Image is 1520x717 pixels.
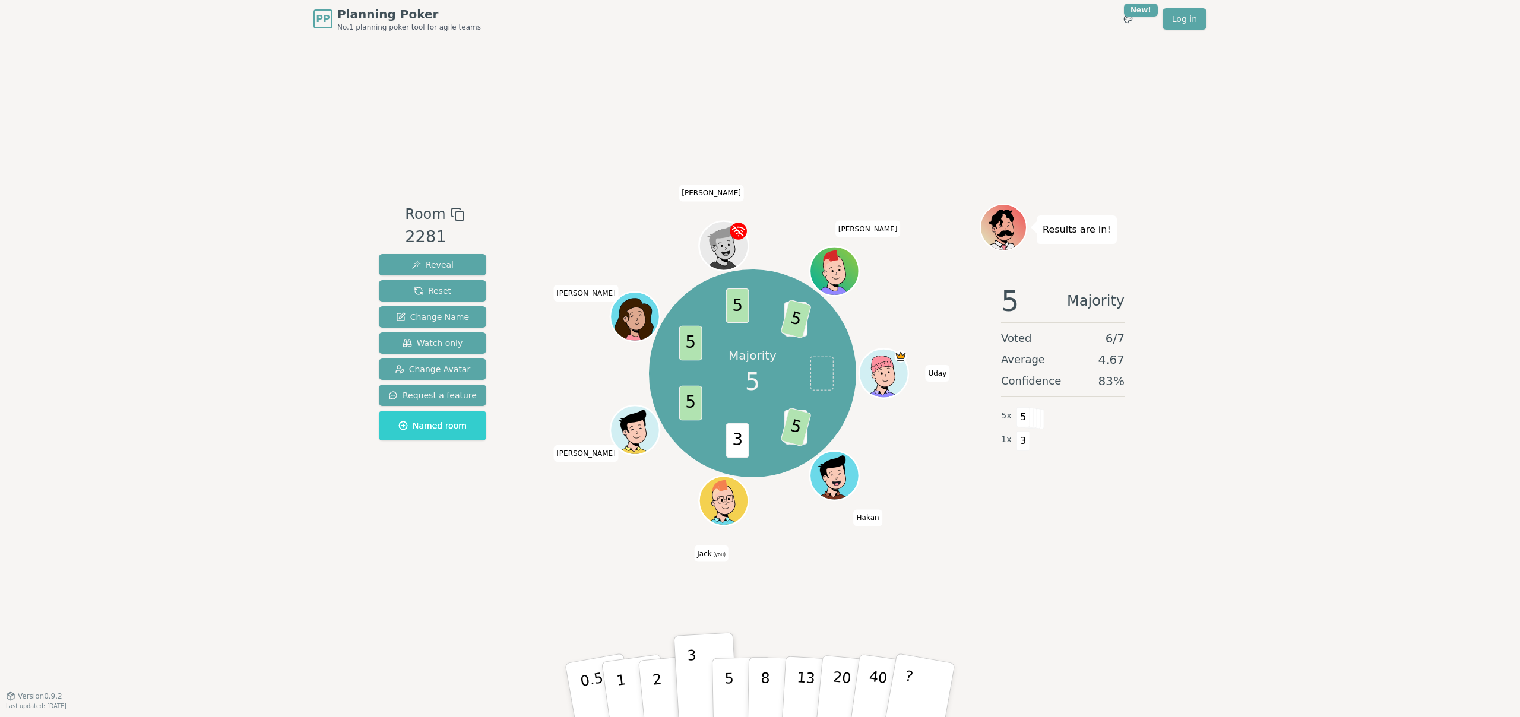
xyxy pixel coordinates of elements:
[405,225,464,249] div: 2281
[1001,373,1061,389] span: Confidence
[1043,221,1111,238] p: Results are in!
[553,445,619,462] span: Click to change your name
[679,326,702,361] span: 5
[1163,8,1206,30] a: Log in
[1001,287,1019,315] span: 5
[1001,410,1012,423] span: 5 x
[745,364,760,399] span: 5
[729,347,777,364] p: Majority
[18,691,62,701] span: Version 0.9.2
[6,691,62,701] button: Version0.9.2
[894,350,907,363] span: Uday is the host
[379,332,486,354] button: Watch only
[694,545,729,561] span: Click to change your name
[1098,373,1125,389] span: 83 %
[414,285,451,297] span: Reset
[1001,351,1045,368] span: Average
[313,6,481,32] a: PPPlanning PokerNo.1 planning poker tool for agile teams
[379,358,486,380] button: Change Avatar
[553,285,619,302] span: Click to change your name
[379,254,486,275] button: Reveal
[379,306,486,328] button: Change Name
[835,220,901,237] span: Click to change your name
[6,703,66,709] span: Last updated: [DATE]
[780,408,812,448] span: 5
[395,363,471,375] span: Change Avatar
[379,385,486,406] button: Request a feature
[1067,287,1125,315] span: Majority
[1124,4,1158,17] div: New!
[1106,330,1125,347] span: 6 / 7
[679,386,702,421] span: 5
[403,337,463,349] span: Watch only
[398,420,467,432] span: Named room
[379,280,486,302] button: Reset
[1016,431,1030,451] span: 3
[337,23,481,32] span: No.1 planning poker tool for agile teams
[712,551,726,557] span: (you)
[337,6,481,23] span: Planning Poker
[1117,8,1139,30] button: New!
[854,509,882,526] span: Click to change your name
[388,389,477,401] span: Request a feature
[396,311,469,323] span: Change Name
[1098,351,1125,368] span: 4.67
[379,411,486,440] button: Named room
[687,647,700,712] p: 3
[925,365,949,382] span: Click to change your name
[1001,330,1032,347] span: Voted
[726,288,749,323] span: 5
[411,259,454,271] span: Reveal
[1016,407,1030,427] span: 5
[700,478,746,524] button: Click to change your avatar
[726,423,749,458] span: 3
[679,185,744,201] span: Click to change your name
[316,12,330,26] span: PP
[405,204,445,225] span: Room
[780,300,812,340] span: 5
[1001,433,1012,446] span: 1 x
